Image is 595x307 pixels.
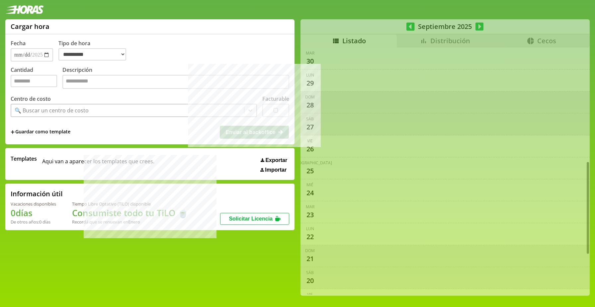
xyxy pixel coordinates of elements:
[220,213,289,225] button: Solicitar Licencia
[265,167,287,173] span: Importar
[62,75,289,89] textarea: Descripción
[15,107,89,114] div: 🔍 Buscar un centro de costo
[11,95,51,102] label: Centro de costo
[72,207,188,219] h1: Consumiste todo tu TiLO 🍵
[265,157,287,163] span: Exportar
[11,75,57,87] input: Cantidad
[58,40,131,62] label: Tipo de hora
[11,128,15,136] span: +
[11,128,70,136] span: +Guardar como template
[5,5,44,14] img: logotipo
[72,201,188,207] div: Tiempo Libre Optativo (TiLO) disponible
[128,219,140,225] b: Enero
[58,48,126,61] select: Tipo de hora
[229,216,273,222] span: Solicitar Licencia
[11,155,37,162] span: Templates
[11,40,26,47] label: Fecha
[11,207,56,219] h1: 0 días
[11,201,56,207] div: Vacaciones disponibles
[11,189,63,198] h2: Información útil
[262,95,289,102] label: Facturable
[72,219,188,225] div: Recordá que se renuevan en
[11,22,49,31] h1: Cargar hora
[259,157,289,164] button: Exportar
[11,219,56,225] div: De otros años: 0 días
[11,66,62,90] label: Cantidad
[42,155,154,173] span: Aqui van a aparecer los templates que crees.
[62,66,289,90] label: Descripción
